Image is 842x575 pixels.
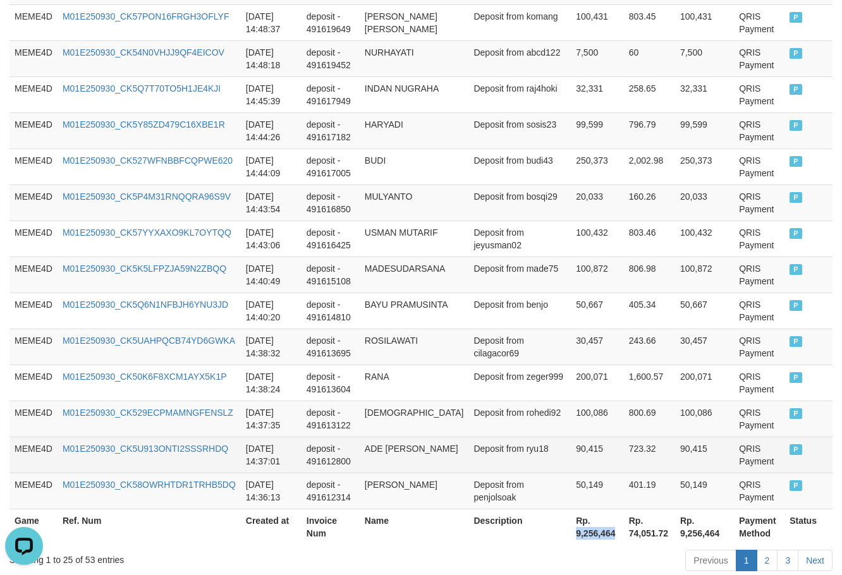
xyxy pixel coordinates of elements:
[302,148,360,185] td: deposit - 491617005
[360,148,469,185] td: BUDI
[241,185,302,221] td: [DATE] 14:43:54
[734,76,784,112] td: QRIS Payment
[241,329,302,365] td: [DATE] 14:38:32
[302,76,360,112] td: deposit - 491617949
[241,4,302,40] td: [DATE] 14:48:37
[9,401,58,437] td: MEME4D
[241,221,302,257] td: [DATE] 14:43:06
[571,257,624,293] td: 100,872
[63,155,233,166] a: M01E250930_CK527WFNBBFCQPWE620
[9,221,58,257] td: MEME4D
[9,473,58,509] td: MEME4D
[468,40,571,76] td: Deposit from abcd122
[360,509,469,545] th: Name
[624,148,675,185] td: 2,002.98
[734,437,784,473] td: QRIS Payment
[360,40,469,76] td: NURHAYATI
[468,437,571,473] td: Deposit from ryu18
[241,365,302,401] td: [DATE] 14:38:24
[734,221,784,257] td: QRIS Payment
[302,4,360,40] td: deposit - 491619649
[302,185,360,221] td: deposit - 491616850
[571,365,624,401] td: 200,071
[360,112,469,148] td: HARYADI
[360,257,469,293] td: MADESUDARSANA
[624,76,675,112] td: 258.65
[790,408,802,419] span: PAID
[63,263,226,274] a: M01E250930_CK5K5LFPZJA59N2ZBQQ
[63,336,235,346] a: M01E250930_CK5UAHPQCB74YD6GWKA
[734,329,784,365] td: QRIS Payment
[675,76,734,112] td: 32,331
[468,509,571,545] th: Description
[790,264,802,275] span: PAID
[675,185,734,221] td: 20,033
[571,473,624,509] td: 50,149
[9,185,58,221] td: MEME4D
[241,257,302,293] td: [DATE] 14:40:49
[624,185,675,221] td: 160.26
[360,365,469,401] td: RANA
[63,444,228,454] a: M01E250930_CK5U913ONTI2SSSRHDQ
[468,221,571,257] td: Deposit from jeyusman02
[571,148,624,185] td: 250,373
[241,509,302,545] th: Created at
[63,372,227,382] a: M01E250930_CK50K6F8XCM1AYX5K1P
[63,480,236,490] a: M01E250930_CK58OWRHTDR1TRHB5DQ
[9,4,58,40] td: MEME4D
[675,221,734,257] td: 100,432
[675,473,734,509] td: 50,149
[624,401,675,437] td: 800.69
[734,4,784,40] td: QRIS Payment
[468,257,571,293] td: Deposit from made75
[571,112,624,148] td: 99,599
[624,473,675,509] td: 401.19
[5,5,43,43] button: Open LiveChat chat widget
[9,329,58,365] td: MEME4D
[675,40,734,76] td: 7,500
[571,437,624,473] td: 90,415
[468,4,571,40] td: Deposit from komang
[734,473,784,509] td: QRIS Payment
[675,401,734,437] td: 100,086
[9,293,58,329] td: MEME4D
[58,509,241,545] th: Ref. Num
[360,221,469,257] td: USMAN MUTARIF
[63,47,224,57] a: M01E250930_CK54N0VHJJ9QF4EICOV
[734,40,784,76] td: QRIS Payment
[468,473,571,509] td: Deposit from penjolsoak
[624,329,675,365] td: 243.66
[468,112,571,148] td: Deposit from sosis23
[63,11,229,21] a: M01E250930_CK57PON16FRGH3OFLYF
[790,12,802,23] span: PAID
[798,550,833,571] a: Next
[468,185,571,221] td: Deposit from bosqi29
[360,401,469,437] td: [DEMOGRAPHIC_DATA]
[9,40,58,76] td: MEME4D
[571,221,624,257] td: 100,432
[624,221,675,257] td: 803.46
[241,148,302,185] td: [DATE] 14:44:09
[790,120,802,131] span: PAID
[302,329,360,365] td: deposit - 491613695
[241,473,302,509] td: [DATE] 14:36:13
[468,148,571,185] td: Deposit from budi43
[675,437,734,473] td: 90,415
[360,437,469,473] td: ADE [PERSON_NAME]
[360,76,469,112] td: INDAN NUGRAHA
[790,156,802,167] span: PAID
[302,401,360,437] td: deposit - 491613122
[734,185,784,221] td: QRIS Payment
[468,401,571,437] td: Deposit from rohedi92
[624,112,675,148] td: 796.79
[302,509,360,545] th: Invoice Num
[624,293,675,329] td: 405.34
[675,329,734,365] td: 30,457
[736,550,757,571] a: 1
[790,372,802,383] span: PAID
[360,473,469,509] td: [PERSON_NAME]
[360,329,469,365] td: ROSILAWATI
[63,191,231,202] a: M01E250930_CK5P4M31RNQQRA96S9V
[302,257,360,293] td: deposit - 491615108
[360,293,469,329] td: BAYU PRAMUSINTA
